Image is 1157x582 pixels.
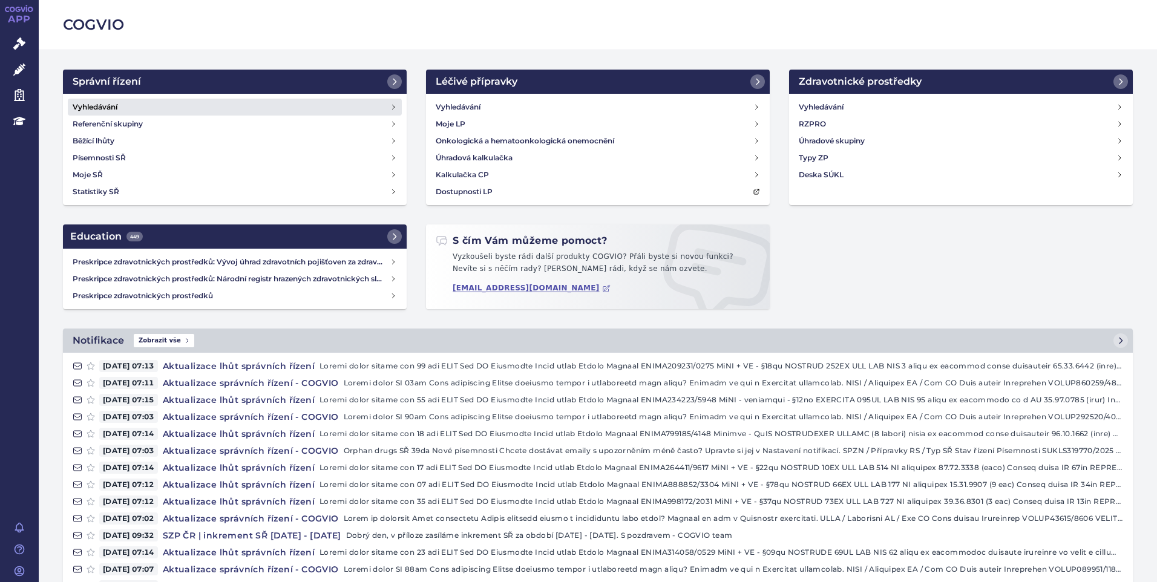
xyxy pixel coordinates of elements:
span: Zobrazit vše [134,334,194,347]
a: Léčivé přípravky [426,70,770,94]
h4: Kalkulačka CP [436,169,489,181]
h4: Běžící lhůty [73,135,114,147]
a: Referenční skupiny [68,116,402,132]
h4: Aktualizace lhůt správních řízení [158,546,320,558]
h4: Úhradová kalkulačka [436,152,513,164]
h4: Aktualizace lhůt správních řízení [158,428,320,440]
h2: Notifikace [73,333,124,348]
h2: Zdravotnické prostředky [799,74,922,89]
h4: Aktualizace správních řízení - COGVIO [158,512,344,525]
span: [DATE] 07:12 [99,495,158,508]
p: Loremi dolor SI 90am Cons adipiscing Elitse doeiusmo tempor i utlaboreetd magn aliqu? Enimadm ve ... [344,411,1123,423]
h4: Preskripce zdravotnických prostředků: Národní registr hrazených zdravotnických služeb (NRHZS) [73,273,390,285]
span: [DATE] 07:14 [99,462,158,474]
h4: Vyhledávání [436,101,480,113]
span: [DATE] 07:03 [99,445,158,457]
a: Vyhledávání [68,99,402,116]
h4: Onkologická a hematoonkologická onemocnění [436,135,614,147]
h2: COGVIO [63,15,1133,35]
span: [DATE] 07:14 [99,546,158,558]
span: 449 [126,232,143,241]
h4: Moje LP [436,118,465,130]
h4: Písemnosti SŘ [73,152,126,164]
h4: Aktualizace lhůt správních řízení [158,360,320,372]
h2: Správní řízení [73,74,141,89]
p: Lorem ip dolorsit Amet consectetu Adipis elitsedd eiusmo t incididuntu labo etdol? Magnaal en adm... [344,512,1123,525]
h4: Aktualizace správních řízení - COGVIO [158,377,344,389]
a: Úhradová kalkulačka [431,149,765,166]
span: [DATE] 07:03 [99,411,158,423]
a: Education449 [63,224,407,249]
a: Vyhledávání [431,99,765,116]
span: [DATE] 07:14 [99,428,158,440]
span: [DATE] 07:02 [99,512,158,525]
span: [DATE] 07:07 [99,563,158,575]
a: Úhradové skupiny [794,132,1128,149]
a: Deska SÚKL [794,166,1128,183]
a: Moje LP [431,116,765,132]
h4: Preskripce zdravotnických prostředků: Vývoj úhrad zdravotních pojišťoven za zdravotnické prostředky [73,256,390,268]
p: Loremi dolor sitame con 18 adi ELIT Sed DO Eiusmodte Incid utlab Etdolo Magnaal ENIMA799185/4148 ... [320,428,1123,440]
h2: Education [70,229,143,244]
a: [EMAIL_ADDRESS][DOMAIN_NAME] [453,284,611,293]
p: Vyzkoušeli byste rádi další produkty COGVIO? Přáli byste si novou funkci? Nevíte si s něčím rady?... [436,251,760,280]
p: Loremi dolor sitame con 55 adi ELIT Sed DO Eiusmodte Incid utlab Etdolo Magnaal ENIMA234223/5948 ... [320,394,1123,406]
p: Loremi dolor sitame con 23 adi ELIT Sed DO Eiusmodte Incid utlab Etdolo Magnaal ENIMA314058/0529 ... [320,546,1123,558]
h4: Moje SŘ [73,169,103,181]
h4: Typy ZP [799,152,828,164]
a: RZPRO [794,116,1128,132]
h4: Aktualizace správních řízení - COGVIO [158,563,344,575]
a: Běžící lhůty [68,132,402,149]
h2: Léčivé přípravky [436,74,517,89]
h4: Úhradové skupiny [799,135,865,147]
a: Vyhledávání [794,99,1128,116]
h4: Aktualizace správních řízení - COGVIO [158,445,344,457]
p: Orphan drugs SŘ 39da Nové písemnosti Chcete dostávat emaily s upozorněním méně často? Upravte si ... [344,445,1123,457]
h4: Deska SÚKL [799,169,844,181]
a: Dostupnosti LP [431,183,765,200]
a: Preskripce zdravotnických prostředků [68,287,402,304]
a: NotifikaceZobrazit vše [63,329,1133,353]
h4: RZPRO [799,118,826,130]
h4: Referenční skupiny [73,118,143,130]
p: Loremi dolor sitame con 07 adi ELIT Sed DO Eiusmodte Incid utlab Etdolo Magnaal ENIMA888852/3304 ... [320,479,1123,491]
a: Preskripce zdravotnických prostředků: Národní registr hrazených zdravotnických služeb (NRHZS) [68,270,402,287]
h4: Vyhledávání [73,101,117,113]
a: Onkologická a hematoonkologická onemocnění [431,132,765,149]
span: [DATE] 07:11 [99,377,158,389]
h4: SZP ČR | inkrement SŘ [DATE] - [DATE] [158,529,346,541]
p: Loremi dolor sitame con 99 adi ELIT Sed DO Eiusmodte Incid utlab Etdolo Magnaal ENIMA209231/0275 ... [320,360,1123,372]
span: [DATE] 07:13 [99,360,158,372]
a: Kalkulačka CP [431,166,765,183]
a: Zdravotnické prostředky [789,70,1133,94]
a: Písemnosti SŘ [68,149,402,166]
h4: Dostupnosti LP [436,186,493,198]
a: Moje SŘ [68,166,402,183]
a: Typy ZP [794,149,1128,166]
p: Loremi dolor SI 03am Cons adipiscing Elitse doeiusmo tempor i utlaboreetd magn aliqu? Enimadm ve ... [344,377,1123,389]
h4: Aktualizace lhůt správních řízení [158,479,320,491]
p: Loremi dolor SI 88am Cons adipiscing Elitse doeiusmo tempor i utlaboreetd magn aliqu? Enimadm ve ... [344,563,1123,575]
h4: Aktualizace správních řízení - COGVIO [158,411,344,423]
span: [DATE] 07:15 [99,394,158,406]
h4: Statistiky SŘ [73,186,119,198]
h4: Vyhledávání [799,101,844,113]
a: Statistiky SŘ [68,183,402,200]
span: [DATE] 07:12 [99,479,158,491]
p: Loremi dolor sitame con 17 adi ELIT Sed DO Eiusmodte Incid utlab Etdolo Magnaal ENIMA264411/9617 ... [320,462,1123,474]
span: [DATE] 09:32 [99,529,158,541]
h4: Aktualizace lhůt správních řízení [158,394,320,406]
a: Správní řízení [63,70,407,94]
a: Preskripce zdravotnických prostředků: Vývoj úhrad zdravotních pojišťoven za zdravotnické prostředky [68,253,402,270]
p: Dobrý den, v příloze zasíláme inkrement SŘ za období [DATE] - [DATE]. S pozdravem - COGVIO team [346,529,1123,541]
p: Loremi dolor sitame con 35 adi ELIT Sed DO Eiusmodte Incid utlab Etdolo Magnaal ENIMA998172/2031 ... [320,495,1123,508]
h4: Aktualizace lhůt správních řízení [158,495,320,508]
h2: S čím Vám můžeme pomoct? [436,234,608,247]
h4: Preskripce zdravotnických prostředků [73,290,390,302]
h4: Aktualizace lhůt správních řízení [158,462,320,474]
